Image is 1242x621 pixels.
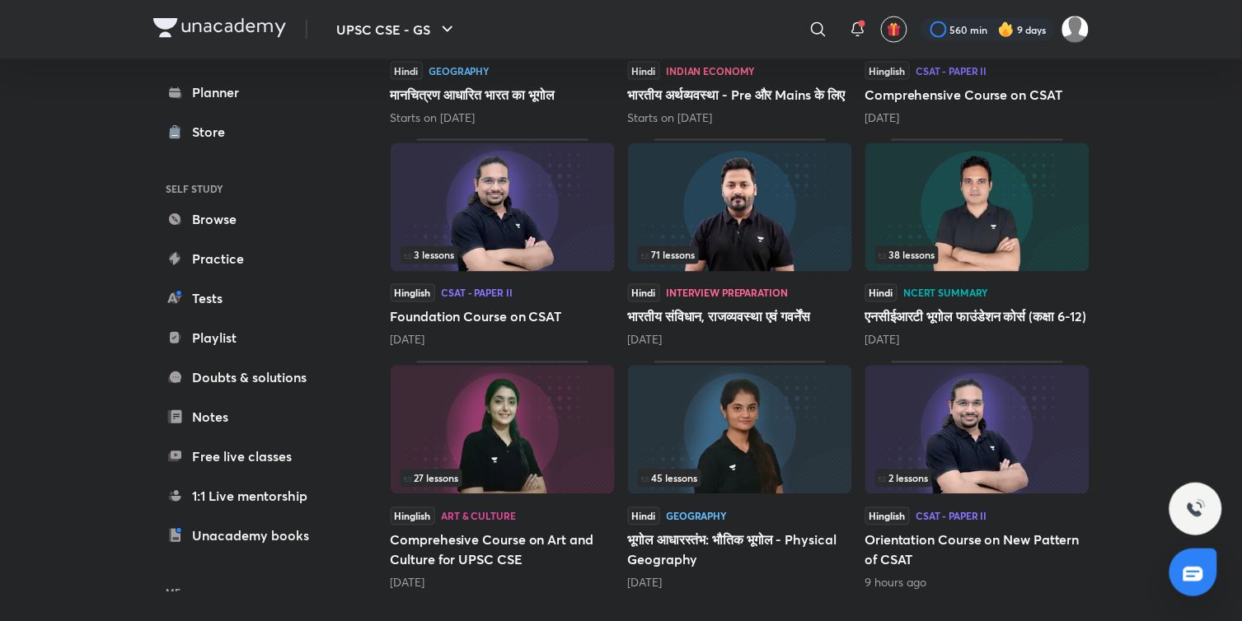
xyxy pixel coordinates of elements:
span: 71 lessons [641,250,696,260]
h5: भूगोल आधारस्‍तंभ: भौतिक भूगोल - Physical Geography [628,530,852,570]
a: Store [153,115,344,148]
div: एनसीईआरटी भूगोल फाउंडेशन कोर्स (कक्षा 6-12) [865,139,1090,348]
h6: ME [153,578,344,606]
div: 11 months ago [628,575,852,591]
a: Planner [153,76,344,109]
span: Hindi [628,507,660,525]
div: infosection [401,469,605,488]
a: Company Logo [153,18,286,42]
div: Store [193,122,236,142]
span: 45 lessons [641,474,698,483]
div: left [875,246,1080,264]
div: Interview Preparation [667,288,788,298]
img: Thumbnail [628,366,852,494]
img: Thumbnail [391,366,615,494]
img: Thumbnail [628,143,852,272]
div: left [638,246,842,264]
img: streak [998,21,1015,38]
div: infocontainer [638,469,842,488]
span: Hinglish [865,62,910,80]
div: Indian Economy [667,66,756,76]
a: Browse [153,203,344,236]
span: 38 lessons [879,250,935,260]
span: Hindi [391,62,423,80]
div: infosection [875,246,1080,264]
span: Hindi [628,284,660,302]
div: CSAT - Paper II [916,66,987,76]
img: Thumbnail [391,143,615,272]
a: Unacademy books [153,519,344,552]
h5: Comprehensive Course on CSAT [865,85,1090,105]
h5: भारतीय अर्थव्यवस्था - Pre और Mains के लिए [628,85,852,105]
div: भूगोल आधारस्‍तंभ: भौतिक भूगोल - Physical Geography [628,362,852,591]
img: Komal [1062,16,1090,44]
span: Hindi [628,62,660,80]
div: Geography [667,511,728,521]
div: Starts on Sep 11 [628,110,852,126]
button: UPSC CSE - GS [327,13,467,46]
span: 27 lessons [404,474,459,483]
div: infosection [401,246,605,264]
div: Starts on Sep 8 [391,110,615,126]
div: infocontainer [875,469,1080,488]
h5: भारतीय संविधान, राजव्यवस्था एवं गवर्नेंस [628,307,852,327]
div: left [401,469,605,488]
div: Art & Culture [442,511,516,521]
a: Notes [153,400,344,433]
h5: Foundation Course on CSAT [391,307,615,327]
img: Thumbnail [865,143,1090,272]
img: Company Logo [153,18,286,38]
span: Hindi [865,284,898,302]
a: Free live classes [153,440,344,473]
div: NCERT Summary [904,288,989,298]
h5: मानचित्रण आधारित भारत का भूगोल [391,85,615,105]
div: 9 hours ago [865,575,1090,591]
h5: Comprehesive Course on Art and Culture for UPSC CSE [391,530,615,570]
img: avatar [887,22,902,37]
img: Thumbnail [865,366,1090,494]
div: infocontainer [401,469,605,488]
div: भारतीय संविधान, राजव्यवस्था एवं गवर्नेंस [628,139,852,348]
span: Hinglish [391,507,435,525]
span: Hinglish [391,284,435,302]
h5: एनसीईआरटी भूगोल फाउंडेशन कोर्स (कक्षा 6-12) [865,307,1090,327]
div: left [638,469,842,488]
span: 2 lessons [879,474,929,483]
div: Comprehesive Course on Art and Culture for UPSC CSE [391,362,615,591]
div: infosection [875,469,1080,488]
div: Geography [429,66,490,76]
a: Practice [153,242,344,275]
div: infocontainer [638,246,842,264]
div: left [401,246,605,264]
a: 1:1 Live mentorship [153,479,344,512]
div: infocontainer [401,246,605,264]
button: avatar [881,16,907,43]
a: Doubts & solutions [153,361,344,394]
div: CSAT - Paper II [442,288,513,298]
div: infosection [638,246,842,264]
a: Tests [153,282,344,315]
div: CSAT - Paper II [916,511,987,521]
span: Hinglish [865,507,910,525]
div: 22 days ago [391,332,615,348]
div: 1 month ago [865,332,1090,348]
div: 20 days ago [865,110,1090,126]
div: 7 months ago [391,575,615,591]
div: Foundation Course on CSAT [391,139,615,348]
h6: SELF STUDY [153,175,344,203]
div: Orientation Course on New Pattern of CSAT [865,362,1090,591]
div: 27 days ago [628,332,852,348]
span: 3 lessons [404,250,455,260]
a: Playlist [153,321,344,354]
img: ttu [1186,499,1206,519]
h5: Orientation Course on New Pattern of CSAT [865,530,1090,570]
div: infosection [638,469,842,488]
div: left [875,469,1080,488]
div: infocontainer [875,246,1080,264]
